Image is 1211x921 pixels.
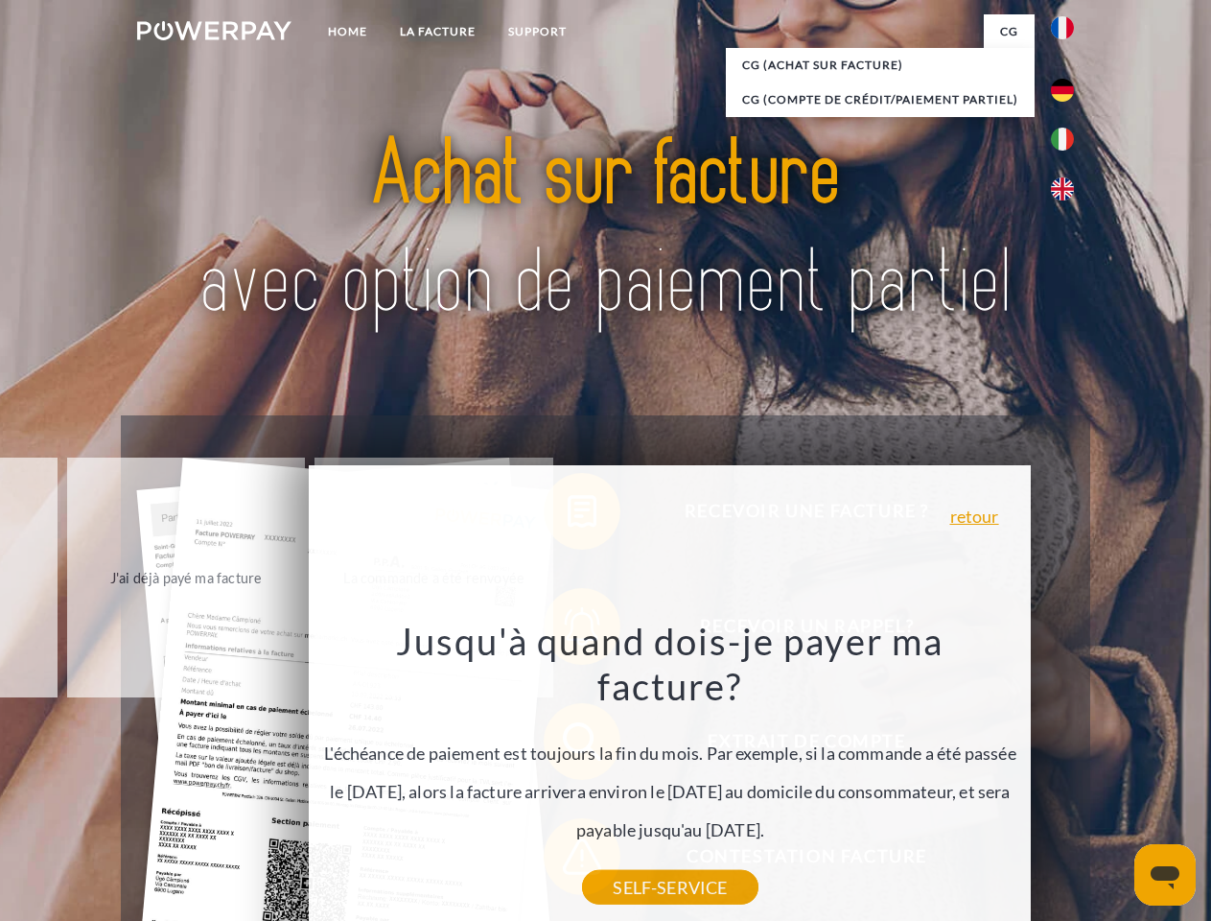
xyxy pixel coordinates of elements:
h3: Jusqu'à quand dois-je payer ma facture? [320,618,1020,710]
img: fr [1051,16,1074,39]
a: CG (Compte de crédit/paiement partiel) [726,83,1035,117]
img: de [1051,79,1074,102]
img: title-powerpay_fr.svg [183,92,1028,367]
div: J'ai déjà payé ma facture [79,564,294,590]
img: logo-powerpay-white.svg [137,21,291,40]
a: SELF-SERVICE [582,870,757,905]
a: CG [984,14,1035,49]
a: Home [312,14,384,49]
img: it [1051,128,1074,151]
img: en [1051,177,1074,201]
iframe: Bouton de lancement de la fenêtre de messagerie [1134,844,1196,906]
a: LA FACTURE [384,14,492,49]
a: retour [950,508,999,525]
a: CG (achat sur facture) [726,48,1035,83]
a: Support [492,14,583,49]
div: L'échéance de paiement est toujours la fin du mois. Par exemple, si la commande a été passée le [... [320,618,1020,887]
